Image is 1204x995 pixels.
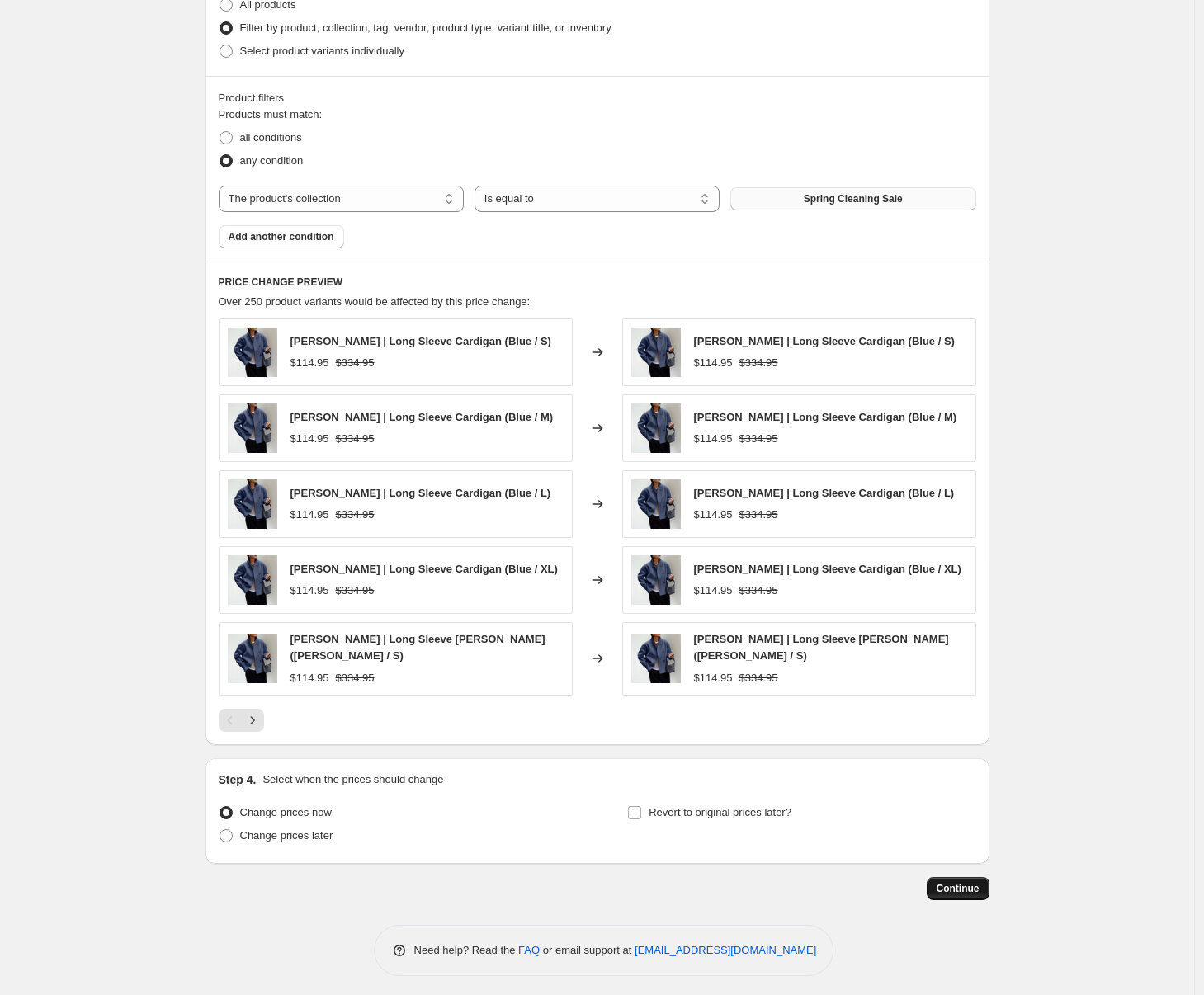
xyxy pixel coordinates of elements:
button: Continue [927,877,989,900]
div: $114.95 [290,431,329,447]
strike: $334.95 [336,670,375,686]
div: $114.95 [694,431,733,447]
span: Add another condition [229,230,334,243]
span: [PERSON_NAME] | Long Sleeve [PERSON_NAME] ([PERSON_NAME] / S) [290,633,545,662]
div: $114.95 [694,355,733,371]
h2: Step 4. [219,771,257,788]
strike: $334.95 [739,670,778,686]
span: [PERSON_NAME] | Long Sleeve Cardigan (Blue / M) [694,411,957,423]
span: Filter by product, collection, tag, vendor, product type, variant title, or inventory [240,21,611,34]
button: Spring Cleaning Sale [730,187,975,210]
span: Change prices later [240,829,333,842]
strike: $334.95 [336,355,375,371]
span: Revert to original prices later? [649,806,791,818]
div: $114.95 [694,670,733,686]
img: 07-Beatrice-CardiganCollection_80x.png [631,403,681,453]
strike: $334.95 [336,582,375,599]
div: $114.95 [290,355,329,371]
img: 07-Beatrice-CardiganCollection_80x.png [228,479,277,529]
div: $114.95 [290,582,329,599]
span: [PERSON_NAME] | Long Sleeve Cardigan (Blue / XL) [290,563,558,575]
span: [PERSON_NAME] | Long Sleeve Cardigan (Blue / L) [694,487,955,499]
span: Select product variants individually [240,45,404,57]
img: 07-Beatrice-CardiganCollection_80x.png [228,328,277,377]
strike: $334.95 [336,507,375,523]
span: [PERSON_NAME] | Long Sleeve Cardigan (Blue / XL) [694,563,961,575]
h6: PRICE CHANGE PREVIEW [219,276,976,289]
span: Need help? Read the [414,944,519,956]
strike: $334.95 [739,431,778,447]
span: Continue [937,882,980,895]
span: Over 250 product variants would be affected by this price change: [219,295,531,308]
a: [EMAIL_ADDRESS][DOMAIN_NAME] [635,944,816,956]
button: Next [241,709,264,732]
img: 07-Beatrice-CardiganCollection_80x.png [228,634,277,683]
span: [PERSON_NAME] | Long Sleeve Cardigan (Blue / S) [290,335,551,347]
span: [PERSON_NAME] | Long Sleeve Cardigan (Blue / L) [290,487,551,499]
button: Add another condition [219,225,344,248]
div: Product filters [219,90,976,106]
strike: $334.95 [336,431,375,447]
img: 07-Beatrice-CardiganCollection_80x.png [631,328,681,377]
span: or email support at [540,944,635,956]
span: [PERSON_NAME] | Long Sleeve [PERSON_NAME] ([PERSON_NAME] / S) [694,633,949,662]
nav: Pagination [219,709,264,732]
div: $114.95 [694,582,733,599]
img: 07-Beatrice-CardiganCollection_80x.png [631,479,681,529]
span: Change prices now [240,806,332,818]
strike: $334.95 [739,355,778,371]
div: $114.95 [694,507,733,523]
img: 07-Beatrice-CardiganCollection_80x.png [228,555,277,605]
strike: $334.95 [739,507,778,523]
img: 07-Beatrice-CardiganCollection_80x.png [631,555,681,605]
img: 07-Beatrice-CardiganCollection_80x.png [631,634,681,683]
span: [PERSON_NAME] | Long Sleeve Cardigan (Blue / M) [290,411,554,423]
span: Products must match: [219,108,323,120]
strike: $334.95 [739,582,778,599]
div: $114.95 [290,670,329,686]
img: 07-Beatrice-CardiganCollection_80x.png [228,403,277,453]
span: Spring Cleaning Sale [804,192,903,205]
span: [PERSON_NAME] | Long Sleeve Cardigan (Blue / S) [694,335,955,347]
span: all conditions [240,131,302,144]
div: $114.95 [290,507,329,523]
span: any condition [240,154,304,167]
p: Select when the prices should change [262,771,443,788]
a: FAQ [518,944,540,956]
